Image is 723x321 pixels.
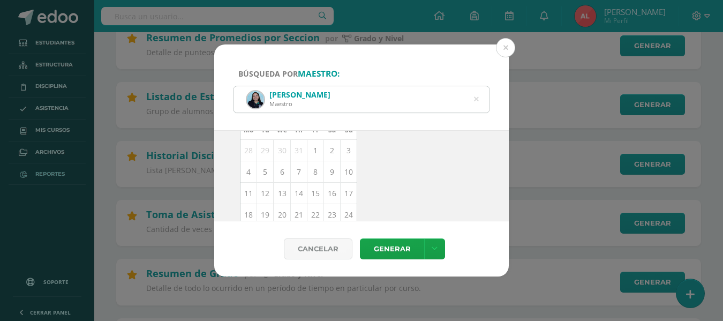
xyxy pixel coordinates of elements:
td: 1 [307,140,323,161]
td: 11 [240,183,257,204]
td: 2 [324,140,341,161]
td: 18 [240,204,257,226]
td: 23 [324,204,341,226]
img: 8c46c7f4271155abb79e2bc50b6ca956.png [247,91,264,108]
td: 15 [307,183,323,204]
td: 19 [257,204,274,226]
td: 31 [290,140,307,161]
td: 10 [341,161,357,183]
td: 6 [274,161,290,183]
td: 16 [324,183,341,204]
div: Cancelar [284,238,352,259]
td: 14 [290,183,307,204]
td: 4 [240,161,257,183]
td: 8 [307,161,323,183]
td: 22 [307,204,323,226]
td: 21 [290,204,307,226]
a: Generar [360,238,424,259]
td: 7 [290,161,307,183]
button: Close (Esc) [496,38,515,57]
div: Maestro [269,100,330,108]
span: Búsqueda por [238,69,340,79]
td: 20 [274,204,290,226]
td: 28 [240,140,257,161]
td: 9 [324,161,341,183]
td: 24 [341,204,357,226]
td: 17 [341,183,357,204]
td: 29 [257,140,274,161]
td: 13 [274,183,290,204]
td: 5 [257,161,274,183]
div: [PERSON_NAME] [269,89,330,100]
td: 12 [257,183,274,204]
strong: maestro: [298,68,340,79]
td: 3 [341,140,357,161]
input: ej. Nicholas Alekzander, etc. [234,86,489,113]
td: 30 [274,140,290,161]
